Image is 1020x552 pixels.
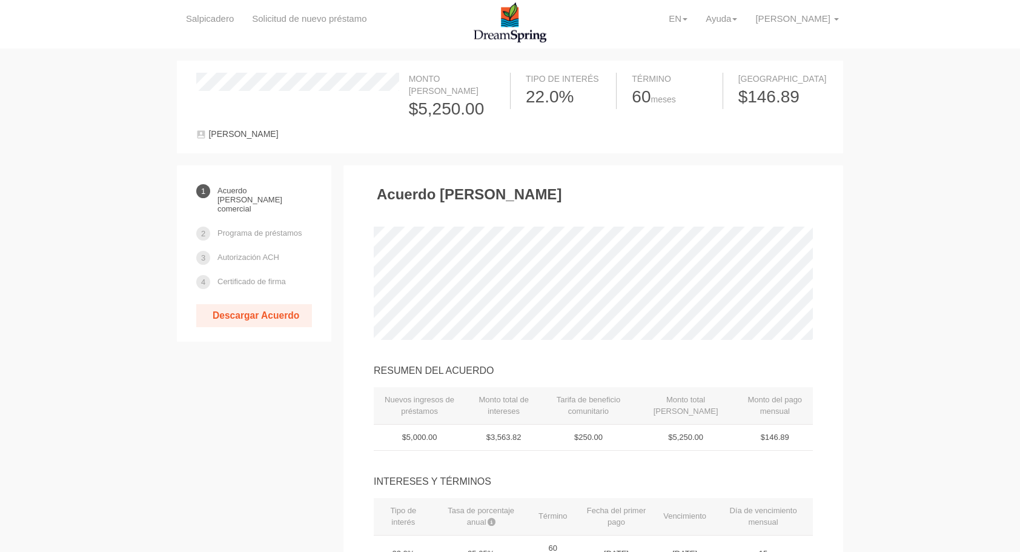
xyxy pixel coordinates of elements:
[374,498,433,535] th: Tipo de interés
[737,387,813,424] th: Monto del pago mensual
[526,73,611,85] div: Tipo de interés
[635,424,737,451] td: $5,250.00
[651,95,675,104] span: meses
[669,13,681,24] font: EN
[632,73,717,85] div: Término
[377,187,561,202] h3: Acuerdo [PERSON_NAME]
[374,364,813,378] div: RESUMEN DEL ACUERDO
[577,498,656,535] th: Fecha del primer pago
[217,222,302,244] a: Programa de préstamos
[656,498,714,535] th: Vencimiento
[409,73,505,97] div: Monto [PERSON_NAME]
[217,247,279,268] a: Autorización ACH
[526,85,611,109] div: 22.0%
[465,424,542,451] td: $3,563.82
[529,498,577,535] th: Término
[465,387,542,424] th: Monto total de intereses
[542,387,634,424] th: Tarifa de beneficio comunitario
[217,180,312,219] a: Acuerdo [PERSON_NAME] comercial
[542,424,634,451] td: $250.00
[374,387,465,424] th: Nuevos ingresos de préstamos
[706,13,731,24] font: Ayuda
[738,85,824,109] div: $146.89
[208,129,278,139] span: [PERSON_NAME]
[738,73,824,85] div: [GEOGRAPHIC_DATA]
[737,424,813,451] td: $146.89
[409,97,505,121] div: $5,250.00
[714,498,813,535] th: Día de vencimiento mensual
[374,424,465,451] td: $5,000.00
[217,271,286,292] a: Certificado de firma
[196,304,312,327] a: Descargar Acuerdo
[448,506,514,527] font: Tasa de porcentaje anual
[635,387,737,424] th: Monto total [PERSON_NAME]
[632,87,675,106] font: 60
[374,475,813,489] div: INTERESES Y TÉRMINOS
[755,13,830,24] span: [PERSON_NAME]
[196,130,206,139] img: user-1c9fd2761cee6e1c551a576fc8a3eb88bdec9f05d7f3aff15e6bd6b6821838cb.svg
